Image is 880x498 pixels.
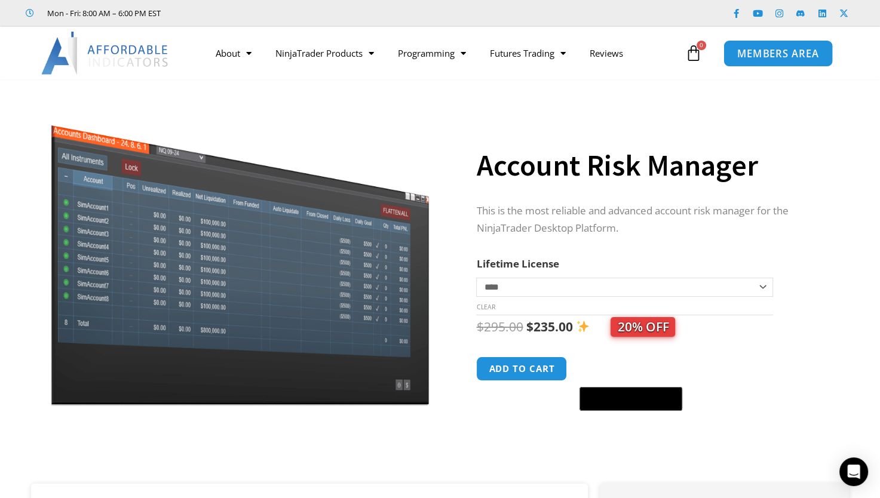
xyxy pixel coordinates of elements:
span: 20% OFF [611,317,675,337]
bdi: 295.00 [476,318,523,335]
span: Mon - Fri: 8:00 AM – 6:00 PM EST [44,6,161,20]
button: Buy with GPay [579,387,682,411]
a: MEMBERS AREA [723,39,832,66]
iframe: Secure express checkout frame [577,355,685,383]
span: $ [526,318,533,335]
a: Reviews [578,39,635,67]
bdi: 235.00 [526,318,572,335]
span: MEMBERS AREA [737,48,818,59]
a: 0 [667,36,720,70]
h1: Account Risk Manager [476,145,825,186]
img: LogoAI | Affordable Indicators – NinjaTrader [41,32,170,75]
a: About [204,39,263,67]
iframe: PayPal Message 1 [476,419,825,429]
img: ✨ [577,320,589,333]
a: Clear options [476,303,495,311]
nav: Menu [204,39,682,67]
span: $ [476,318,483,335]
span: 0 [697,41,706,50]
label: Lifetime License [476,257,559,270]
a: NinjaTrader Products [263,39,386,67]
a: Programming [386,39,478,67]
div: Open Intercom Messenger [839,457,868,486]
a: Futures Trading [478,39,578,67]
p: This is the most reliable and advanced account risk manager for the NinjaTrader Desktop Platform. [476,202,825,237]
button: Add to cart [476,356,567,381]
iframe: Customer reviews powered by Trustpilot [177,7,357,19]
